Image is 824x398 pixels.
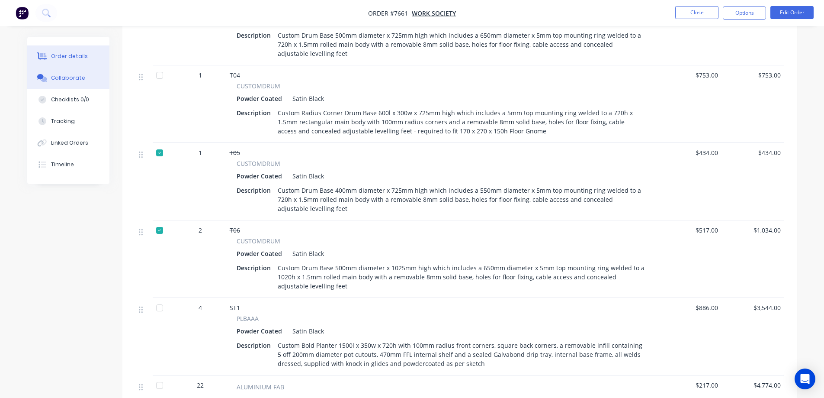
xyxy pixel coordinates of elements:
[27,67,109,89] button: Collaborate
[230,149,240,157] span: T05
[237,29,274,42] div: Description
[237,159,280,168] span: CUSTOMDRUM
[274,107,648,137] div: Custom Radius Corner Drum Base 600l x 300w x 725mm high which includes a 5mm top mounting ring we...
[237,382,284,392] span: ALUMINIUM FAB
[27,45,109,67] button: Order details
[51,161,74,168] div: Timeline
[199,303,202,312] span: 4
[237,339,274,352] div: Description
[237,81,280,91] span: CUSTOMDRUM
[199,71,202,80] span: 1
[662,226,718,235] span: $517.00
[237,325,285,337] div: Powder Coated
[725,226,781,235] span: $1,034.00
[51,52,88,60] div: Order details
[289,170,324,182] div: Satin Black
[230,226,240,234] span: T06
[16,6,29,19] img: Factory
[725,303,781,312] span: $3,544.00
[237,184,274,197] div: Description
[289,325,324,337] div: Satin Black
[51,96,89,104] div: Checklists 0/0
[27,89,109,110] button: Checklists 0/0
[368,9,412,17] span: Order #7661 -
[230,71,240,79] span: T04
[230,304,240,312] span: ST1
[662,71,718,80] span: $753.00
[197,381,204,390] span: 22
[237,262,274,274] div: Description
[725,148,781,157] span: $434.00
[237,92,285,105] div: Powder Coated
[723,6,766,20] button: Options
[27,132,109,154] button: Linked Orders
[725,381,781,390] span: $4,774.00
[274,262,648,292] div: Custom Drum Base 500mm diameter x 1025mm high which includes a 650mm diameter x 5mm top mounting ...
[289,247,324,260] div: Satin Black
[662,303,718,312] span: $886.00
[237,314,259,323] span: PLBAAA
[237,107,274,119] div: Description
[51,139,88,147] div: Linked Orders
[725,71,781,80] span: $753.00
[237,236,280,246] span: CUSTOMDRUM
[795,369,815,389] div: Open Intercom Messenger
[675,6,718,19] button: Close
[27,154,109,175] button: Timeline
[51,74,85,82] div: Collaborate
[274,29,648,60] div: Custom Drum Base 500mm diameter x 725mm high which includes a 650mm diameter x 5mm top mounting r...
[199,226,202,235] span: 2
[199,148,202,157] span: 1
[51,117,75,125] div: Tracking
[274,184,648,215] div: Custom Drum Base 400mm diameter x 725mm high which includes a 550mm diameter x 5mm top mounting r...
[237,247,285,260] div: Powder Coated
[662,381,718,390] span: $217.00
[412,9,456,17] a: Work Society
[289,92,324,105] div: Satin Black
[770,6,814,19] button: Edit Order
[237,170,285,182] div: Powder Coated
[274,339,648,370] div: Custom Bold Planter 1500l x 350w x 720h with 100mm radius front corners, square back corners, a r...
[27,110,109,132] button: Tracking
[662,148,718,157] span: $434.00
